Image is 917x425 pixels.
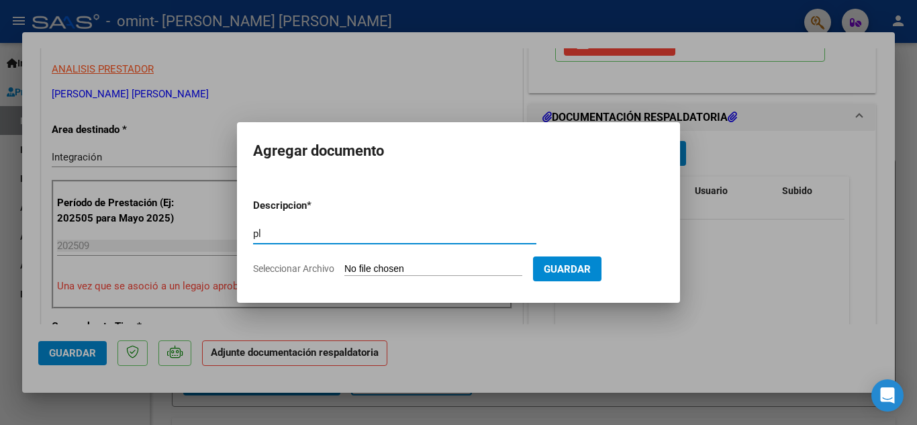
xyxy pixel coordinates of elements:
button: Guardar [533,256,601,281]
p: Descripcion [253,198,377,214]
span: Guardar [544,263,591,275]
span: Seleccionar Archivo [253,263,334,274]
h2: Agregar documento [253,138,664,164]
div: Open Intercom Messenger [871,379,904,412]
